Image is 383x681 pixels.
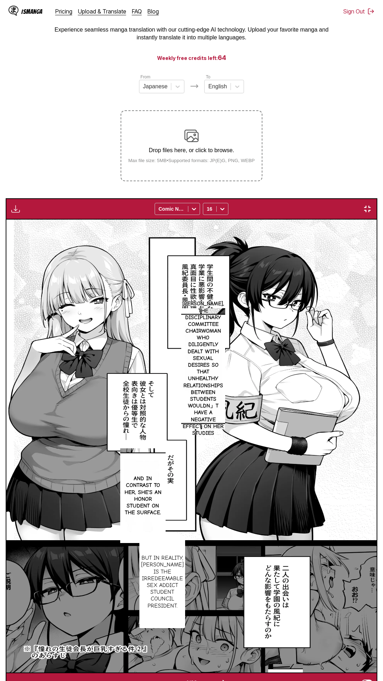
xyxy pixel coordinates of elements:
img: Download translated images [11,205,20,213]
a: FAQ [132,8,142,15]
label: To [206,74,210,79]
a: IsManga LogoIsManga [9,6,55,17]
img: IsManga Logo [9,6,18,16]
h3: Weekly free credits left: [17,53,366,62]
small: Max file size: 5MB • Supported formats: JP(E)G, PNG, WEBP [123,158,261,163]
div: IsManga [21,8,43,15]
img: Languages icon [190,82,199,90]
p: Experience seamless manga translation with our cutting-edge AI technology. Upload your favorite m... [50,26,333,42]
button: Sign Out [343,8,374,15]
p: And in contrast to her, she's an honor student on the surface. [120,474,166,517]
img: Sign out [367,8,374,15]
p: Drop files here, or click to browse. [123,147,261,154]
span: 64 [218,54,226,61]
a: Upload & Translate [78,8,126,15]
img: Exit fullscreen [363,205,372,213]
p: But in reality, [PERSON_NAME] is the irredeemable sex addict student council president. [140,553,185,611]
img: Manga Panel [6,220,377,672]
label: From [140,74,150,79]
a: Pricing [55,8,72,15]
a: Blog [148,8,159,15]
p: [PERSON_NAME], the disciplinary committee chairwoman who diligently dealt with sexual desires so ... [181,299,226,438]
